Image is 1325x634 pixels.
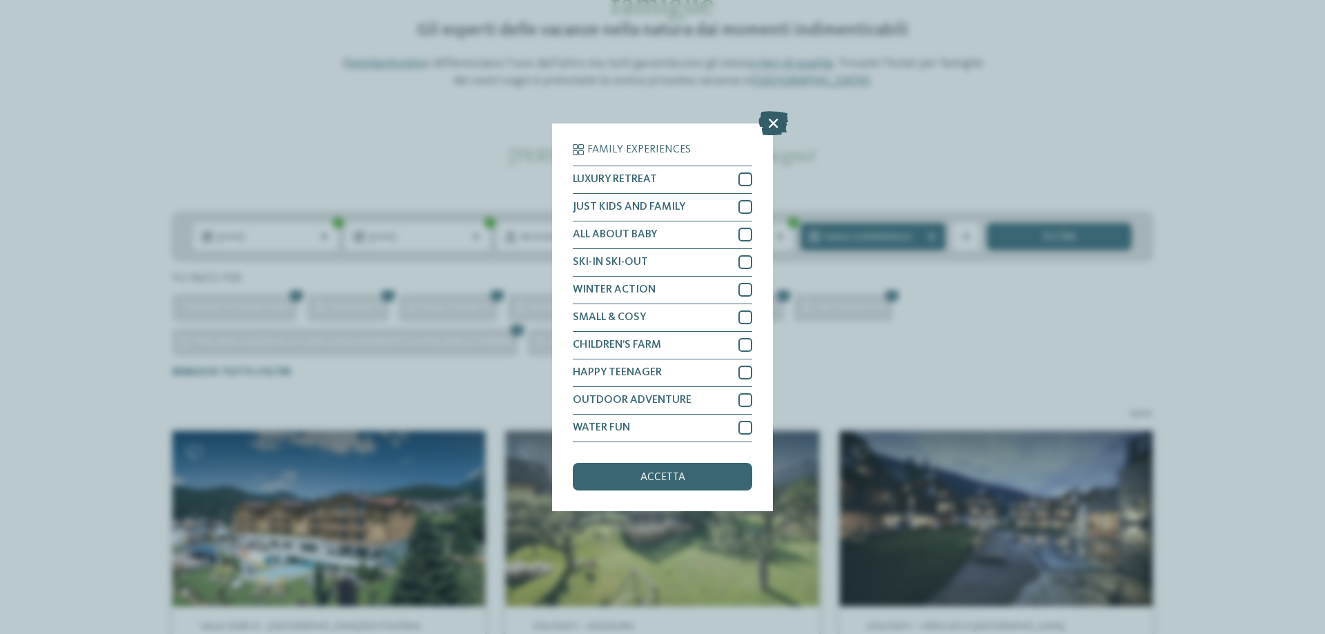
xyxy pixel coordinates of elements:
[573,367,662,378] span: HAPPY TEENAGER
[573,312,646,323] span: SMALL & COSY
[573,201,685,212] span: JUST KIDS AND FAMILY
[573,229,657,240] span: ALL ABOUT BABY
[573,174,657,185] span: LUXURY RETREAT
[573,284,656,295] span: WINTER ACTION
[640,472,685,483] span: accetta
[587,144,691,155] span: Family Experiences
[573,257,648,268] span: SKI-IN SKI-OUT
[573,339,661,350] span: CHILDREN’S FARM
[573,422,630,433] span: WATER FUN
[573,395,691,406] span: OUTDOOR ADVENTURE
